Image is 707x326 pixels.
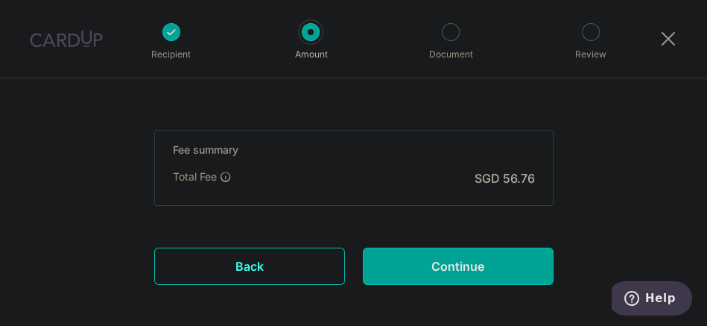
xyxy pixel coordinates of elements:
p: SGD 56.76 [475,169,535,187]
img: CardUp [30,30,103,48]
h5: Fee summary [173,142,535,157]
p: Amount [269,47,352,62]
iframe: Opens a widget where you can find more information [612,281,692,319]
a: Back [154,248,345,285]
input: Continue [363,248,554,285]
p: Recipient [130,47,213,62]
p: Document [409,47,492,62]
p: Review [549,47,633,62]
p: Total Fee [173,169,217,184]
